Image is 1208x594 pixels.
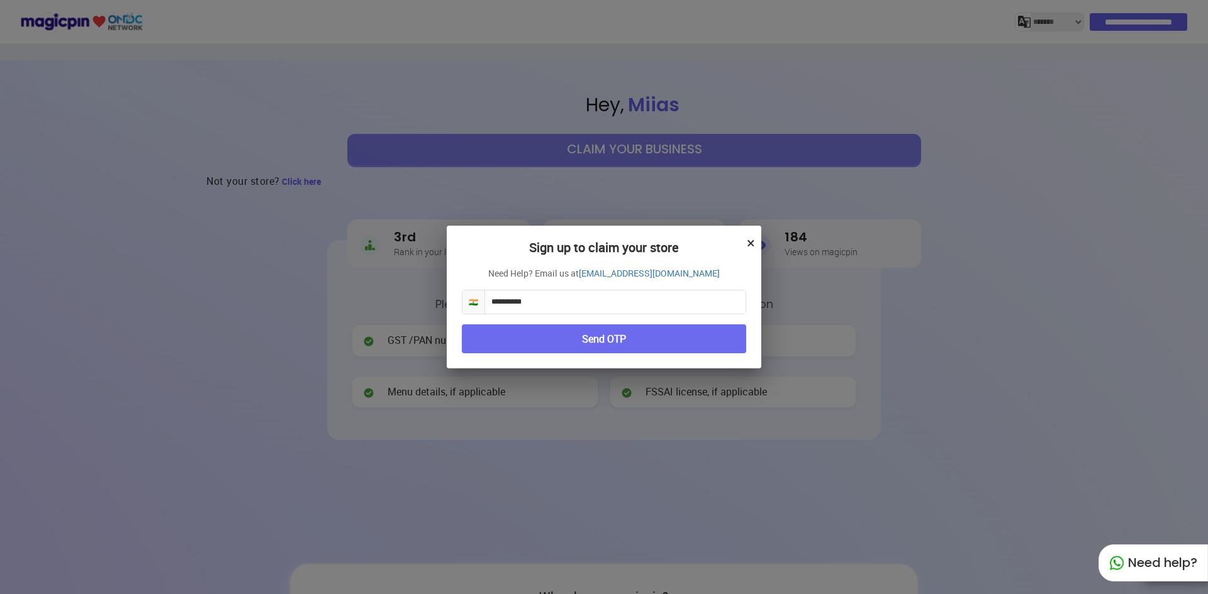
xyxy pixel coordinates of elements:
[462,290,485,314] span: 🇮🇳
[747,232,755,253] button: ×
[462,324,746,354] button: Send OTP
[1099,544,1208,581] div: Need help?
[462,241,746,267] h2: Sign up to claim your store
[1109,556,1124,571] img: whatapp_green.7240e66a.svg
[579,267,720,280] a: [EMAIL_ADDRESS][DOMAIN_NAME]
[462,267,746,280] p: Need Help? Email us at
